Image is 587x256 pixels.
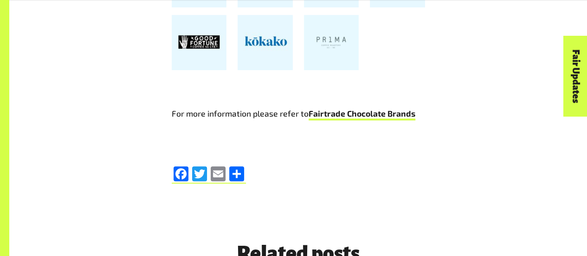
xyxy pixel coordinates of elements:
[227,166,246,184] a: Share
[309,108,415,120] a: Fairtrade Chocolate Brands
[172,107,425,119] p: For more information please refer to
[190,166,209,184] a: Twitter
[209,166,227,184] a: Email
[172,166,190,184] a: Facebook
